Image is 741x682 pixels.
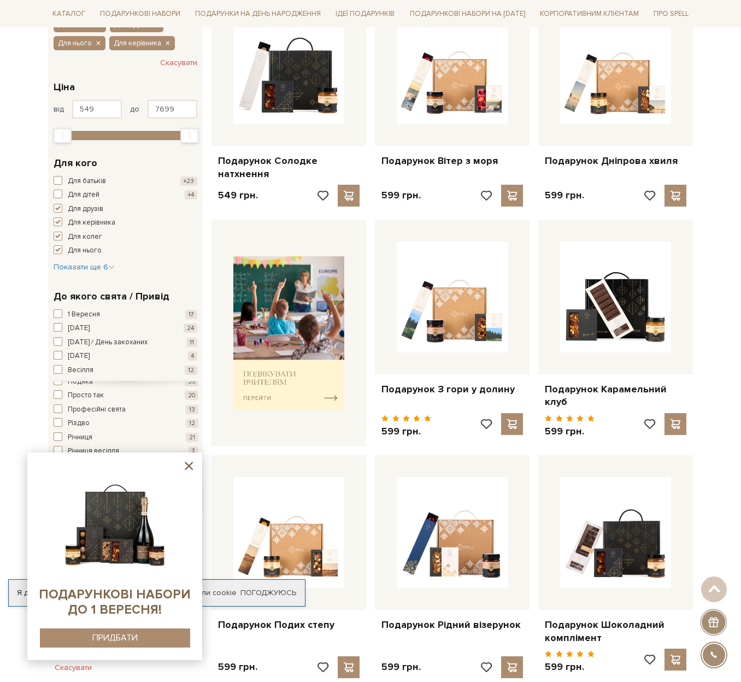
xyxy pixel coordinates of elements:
button: Для керівника [109,36,175,50]
p: 599 грн. [545,189,584,202]
a: Корпоративним клієнтам [536,4,643,23]
button: Просто так 20 [54,390,198,401]
a: Подарунок Вітер з моря [381,155,523,167]
span: до [130,104,139,114]
button: Різдво 12 [54,418,198,429]
div: Я дозволяю [DOMAIN_NAME] використовувати [9,588,305,598]
a: Подарунки на День народження [191,5,325,22]
span: 35 [185,377,198,386]
span: Для кого [54,156,97,170]
span: 4 [187,351,197,361]
span: 7 [189,446,198,456]
span: Ціна [54,80,75,95]
span: 11 [186,338,197,347]
button: Весілля 12 [54,365,197,376]
button: Для нього [54,245,197,256]
span: від [54,104,64,114]
span: +4 [185,190,197,199]
span: 20 [185,391,198,400]
span: Для керівника [114,38,161,48]
span: Весілля [68,365,93,376]
a: Подарунок Карамельний клуб [545,383,686,409]
p: 599 грн. [545,661,595,673]
span: 1 Вересня [68,309,100,320]
span: Для дітей [68,190,99,201]
button: Для дітей +4 [54,190,197,201]
a: Подарункові набори на [DATE] [405,4,530,23]
button: Скасувати [160,54,197,72]
a: Подарунок Дніпрова хвиля [545,155,686,167]
a: Подарунок Солодке натхнення [218,155,360,180]
span: Професійні свята [68,404,126,415]
button: Показати ще 6 [54,262,115,273]
p: 599 грн. [381,189,421,202]
button: Професійні свята 13 [54,404,198,415]
button: Річниця весілля 7 [54,446,198,457]
p: 549 грн. [218,189,258,202]
img: banner [233,256,344,410]
input: Ціна [148,100,197,119]
span: 12 [186,419,198,428]
button: Скасувати [48,659,98,677]
button: Подяка 35 [54,377,198,387]
span: +23 [180,177,197,186]
p: 599 грн. [381,661,421,673]
button: Для друзів [54,204,197,215]
span: Для батьків [68,176,106,187]
input: Ціна [72,100,122,119]
span: 12 [185,366,197,375]
div: Max [180,128,199,143]
span: Для колег [68,232,102,243]
span: 21 [186,433,198,442]
a: Про Spell [649,5,693,22]
button: [DATE] 24 [54,323,197,334]
a: Подарунок Шоколадний комплімент [545,619,686,644]
button: [DATE] / День закоханих 11 [54,337,197,348]
span: [DATE] / День закоханих [68,337,148,348]
span: 24 [184,324,197,333]
a: Подарунок Подих степу [218,619,360,631]
button: Річниця 21 [54,432,198,443]
button: Для керівника [54,217,197,228]
a: Подарунок З гори у долину [381,383,523,396]
a: Ідеї подарунків [331,5,399,22]
span: 13 [186,405,198,414]
p: 599 грн. [545,425,595,438]
span: Показати ще 6 [54,262,115,272]
span: [DATE] [68,351,90,362]
span: Для керівника [68,217,115,228]
a: Погоджуюсь [240,588,296,598]
a: файли cookie [187,588,237,597]
span: До якого свята / Привід [54,289,169,304]
span: Для нього [68,245,102,256]
div: Min [53,128,72,143]
button: Для нього [54,36,105,50]
a: Подарунок Рідний візерунок [381,619,523,631]
button: Для батьків +23 [54,176,197,187]
button: [DATE] 4 [54,351,197,362]
a: Подарункові набори [96,5,185,22]
a: Каталог [48,5,90,22]
span: Просто так [68,390,104,401]
span: Для друзів [68,204,103,215]
button: 1 Вересня 17 [54,309,197,320]
span: Для нього [58,38,92,48]
span: Подяка [68,377,93,387]
span: Річниця весілля [68,446,119,457]
button: Для колег [54,232,197,243]
span: Різдво [68,418,90,429]
p: 599 грн. [381,425,431,438]
span: Річниця [68,432,92,443]
p: 599 грн. [218,661,257,673]
span: 17 [185,310,197,319]
span: [DATE] [68,323,90,334]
